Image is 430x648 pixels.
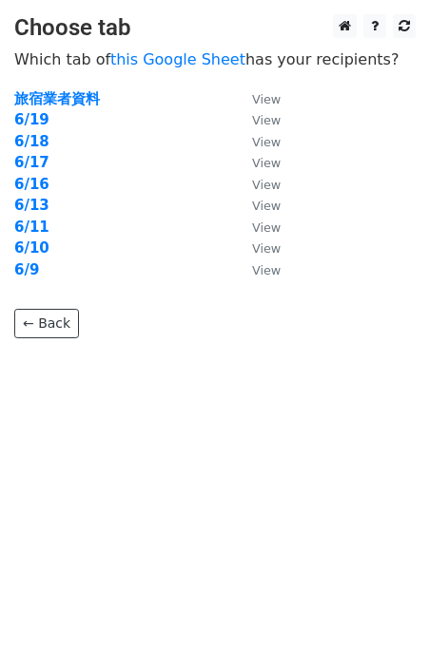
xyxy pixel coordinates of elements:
a: this Google Sheet [110,50,245,68]
a: View [233,219,281,236]
a: View [233,176,281,193]
small: View [252,135,281,149]
a: View [233,90,281,107]
a: 6/16 [14,176,49,193]
small: View [252,199,281,213]
h3: Choose tab [14,14,416,42]
small: View [252,263,281,277]
a: View [233,197,281,214]
a: 6/18 [14,133,49,150]
a: View [233,239,281,257]
a: ← Back [14,309,79,338]
p: Which tab of has your recipients? [14,49,416,69]
a: 6/17 [14,154,49,171]
a: 旅宿業者資料 [14,90,100,107]
small: View [252,156,281,170]
small: View [252,178,281,192]
a: View [233,261,281,278]
a: 6/11 [14,219,49,236]
a: View [233,154,281,171]
a: View [233,133,281,150]
small: View [252,220,281,235]
a: 6/9 [14,261,39,278]
a: 6/19 [14,111,49,128]
a: 6/10 [14,239,49,257]
small: View [252,113,281,127]
a: View [233,111,281,128]
small: View [252,241,281,256]
small: View [252,92,281,106]
a: 6/13 [14,197,49,214]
